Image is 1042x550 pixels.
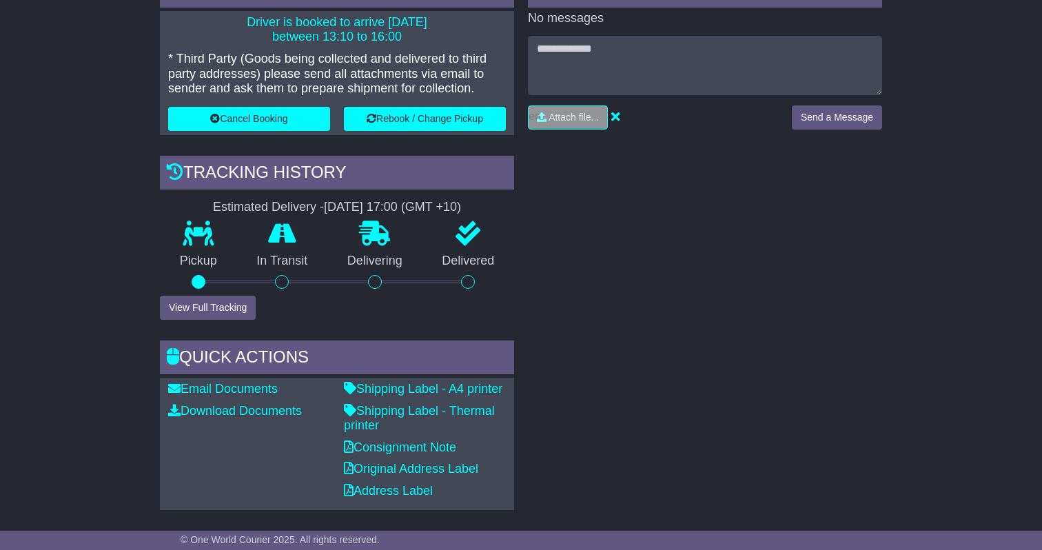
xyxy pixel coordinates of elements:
[160,254,237,269] p: Pickup
[344,484,433,498] a: Address Label
[168,52,506,96] p: * Third Party (Goods being collected and delivered to third party addresses) please send all atta...
[528,11,882,26] p: No messages
[160,200,514,215] div: Estimated Delivery -
[422,254,515,269] p: Delivered
[168,107,330,131] button: Cancel Booking
[160,340,514,378] div: Quick Actions
[344,462,478,476] a: Original Address Label
[181,534,380,545] span: © One World Courier 2025. All rights reserved.
[344,440,456,454] a: Consignment Note
[344,107,506,131] button: Rebook / Change Pickup
[324,200,461,215] div: [DATE] 17:00 (GMT +10)
[168,382,278,396] a: Email Documents
[168,404,302,418] a: Download Documents
[792,105,882,130] button: Send a Message
[344,382,502,396] a: Shipping Label - A4 printer
[237,254,328,269] p: In Transit
[160,296,256,320] button: View Full Tracking
[168,15,506,45] p: Driver is booked to arrive [DATE] between 13:10 to 16:00
[344,404,495,433] a: Shipping Label - Thermal printer
[327,254,422,269] p: Delivering
[160,156,514,193] div: Tracking history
